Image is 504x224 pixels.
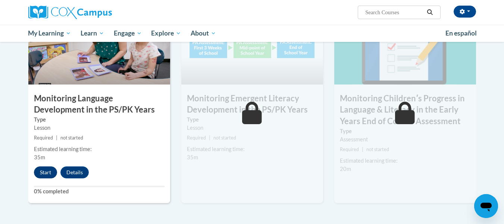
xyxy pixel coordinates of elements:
[213,135,236,141] span: not started
[187,124,317,132] div: Lesson
[28,6,112,19] img: Cox Campus
[340,147,359,152] span: Required
[34,154,45,160] span: 35m
[209,135,210,141] span: |
[146,25,186,42] a: Explore
[28,93,170,116] h3: Monitoring Language Development in the PS/PK Years
[187,116,317,124] label: Type
[181,93,323,116] h3: Monitoring Emergent Literacy Development in the PS/PK Years
[60,166,89,178] button: Details
[76,25,109,42] a: Learn
[340,135,470,144] div: Assessment
[454,6,476,18] button: Account Settings
[28,6,170,19] a: Cox Campus
[334,93,476,127] h3: Monitoring Childrenʹs Progress in Language & Literacy in the Early Years End of Course Assessment
[56,135,57,141] span: |
[366,147,389,152] span: not started
[340,127,470,135] label: Type
[34,124,165,132] div: Lesson
[34,145,165,153] div: Estimated learning time:
[34,166,57,178] button: Start
[17,25,487,42] div: Main menu
[28,10,170,85] img: Course Image
[364,8,424,17] input: Search Courses
[187,135,206,141] span: Required
[181,10,323,85] img: Course Image
[186,25,221,42] a: About
[34,135,53,141] span: Required
[187,154,198,160] span: 35m
[362,147,363,152] span: |
[28,29,71,38] span: My Learning
[474,194,498,218] iframe: Button to launch messaging window
[340,157,470,165] div: Estimated learning time:
[34,116,165,124] label: Type
[445,29,477,37] span: En español
[34,187,165,196] label: 0% completed
[60,135,83,141] span: not started
[151,29,181,38] span: Explore
[334,10,476,85] img: Course Image
[187,145,317,153] div: Estimated learning time:
[441,25,482,41] a: En español
[340,166,351,172] span: 20m
[24,25,76,42] a: My Learning
[109,25,147,42] a: Engage
[114,29,142,38] span: Engage
[81,29,104,38] span: Learn
[191,29,216,38] span: About
[424,8,435,17] button: Search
